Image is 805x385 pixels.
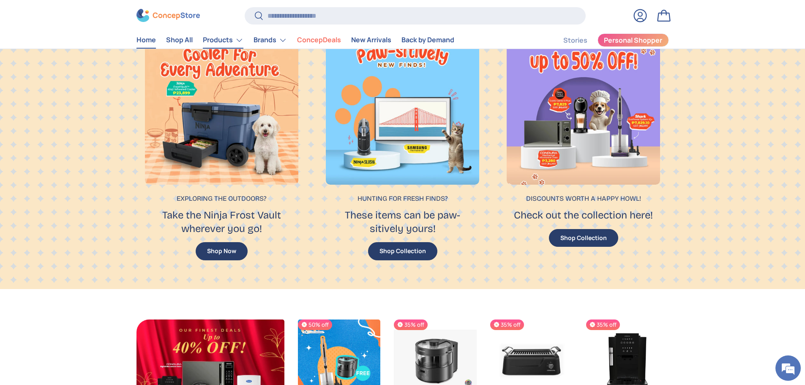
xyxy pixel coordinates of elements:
span: 35% off [490,319,524,330]
a: Exploring the outdoors?Take the Ninja Frost Vault wherever you go! Shop Now [136,23,307,271]
button: Shop Collection [368,242,437,260]
a: Stories [563,32,587,49]
a: Hunting for fresh finds?These items can be paw-sitively yours! Shop Collection [317,23,488,271]
nav: Primary [136,32,454,49]
p: These items can be paw-sitively yours! [328,209,477,235]
p: Check out the collection here! [509,209,658,222]
a: ConcepDeals [297,32,341,49]
img: ConcepStore [136,9,200,22]
button: Shop Collection [549,229,618,247]
p: Exploring the outdoors? [147,194,296,204]
a: Back by Demand [401,32,454,49]
nav: Secondary [543,32,669,49]
summary: Brands [248,32,292,49]
div: Minimize live chat window [139,4,159,25]
span: Personal Shopper [604,37,662,44]
textarea: Type your message and hit 'Enter' [4,231,161,260]
span: 35% off [586,319,620,330]
button: Shop Now [196,242,248,260]
p: Take the Ninja Frost Vault wherever you go! [147,209,296,235]
a: Home [136,32,156,49]
span: 35% off [394,319,428,330]
span: 50% off [298,319,332,330]
span: We're online! [49,106,117,192]
div: Chat with us now [44,47,142,58]
p: Hunting for fresh finds? [328,194,477,204]
a: Discounts worth a happy howl!Check out the collection here! Shop Collection [498,23,669,271]
a: Shop All [166,32,193,49]
p: Discounts worth a happy howl! [509,194,658,204]
a: Personal Shopper [598,33,669,47]
a: New Arrivals [351,32,391,49]
summary: Products [198,32,248,49]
